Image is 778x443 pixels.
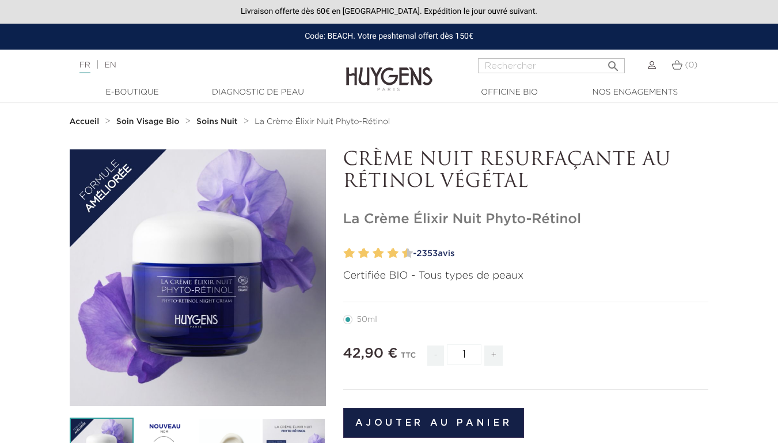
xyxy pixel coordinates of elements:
span: (0) [685,61,697,69]
a: Diagnostic de peau [200,87,316,99]
label: 8 [390,245,399,262]
strong: Accueil [70,118,100,126]
a: La Crème Élixir Nuit Phyto-Rétinol [255,117,390,126]
input: Quantité [447,344,481,365]
a: Accueil [70,117,102,126]
a: Soin Visage Bio [116,117,183,126]
label: 7 [385,245,389,262]
h1: La Crème Élixir Nuit Phyto-Rétinol [343,211,709,228]
span: 42,90 € [343,347,398,361]
label: 50ml [343,315,391,324]
span: + [484,346,503,366]
p: Certifiée BIO - Tous types de peaux [343,268,709,284]
span: 2353 [416,249,438,258]
label: 10 [404,245,413,262]
p: CRÈME NUIT RESURFAÇANTE AU RÉTINOL VÉGÉTAL [343,149,709,194]
label: 2 [346,245,355,262]
i:  [606,56,620,70]
span: - [427,346,443,366]
span: La Crème Élixir Nuit Phyto-Rétinol [255,118,390,126]
strong: Soins Nuit [196,118,238,126]
label: 6 [375,245,384,262]
label: 9 [400,245,404,262]
a: -2353avis [409,245,709,262]
div: TTC [401,343,416,374]
input: Rechercher [478,58,625,73]
button: Ajouter au panier [343,408,525,438]
img: Huygens [346,48,432,93]
div: | [74,58,316,72]
a: Nos engagements [578,87,693,99]
strong: Soin Visage Bio [116,118,180,126]
a: Soins Nuit [196,117,240,126]
a: EN [104,61,116,69]
a: Officine Bio [452,87,567,99]
a: FR [79,61,90,73]
label: 3 [356,245,360,262]
a: E-Boutique [75,87,190,99]
label: 5 [370,245,374,262]
label: 4 [360,245,369,262]
label: 1 [341,245,346,262]
button:  [603,55,624,70]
